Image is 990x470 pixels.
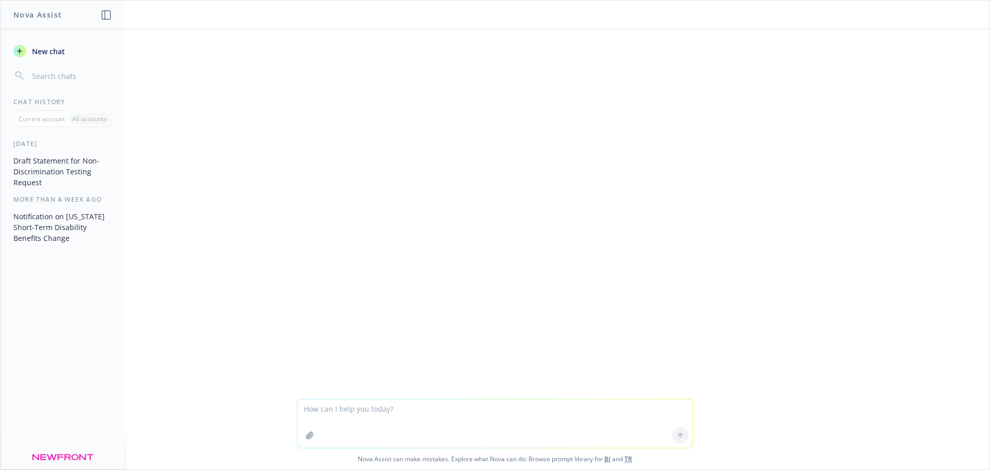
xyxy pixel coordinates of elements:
a: TR [624,455,632,463]
span: Nova Assist can make mistakes. Explore what Nova can do: Browse prompt library for and [5,448,985,469]
div: More than a week ago [1,195,124,204]
button: New chat [9,42,116,60]
p: Current account [19,115,65,123]
a: BI [604,455,610,463]
span: New chat [30,46,65,57]
div: [DATE] [1,139,124,148]
h1: Nova Assist [13,9,62,20]
p: All accounts [72,115,107,123]
button: Draft Statement for Non-Discrimination Testing Request [9,152,116,191]
input: Search chats [30,69,112,83]
button: Notification on [US_STATE] Short-Term Disability Benefits Change [9,208,116,247]
div: Chat History [1,98,124,106]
